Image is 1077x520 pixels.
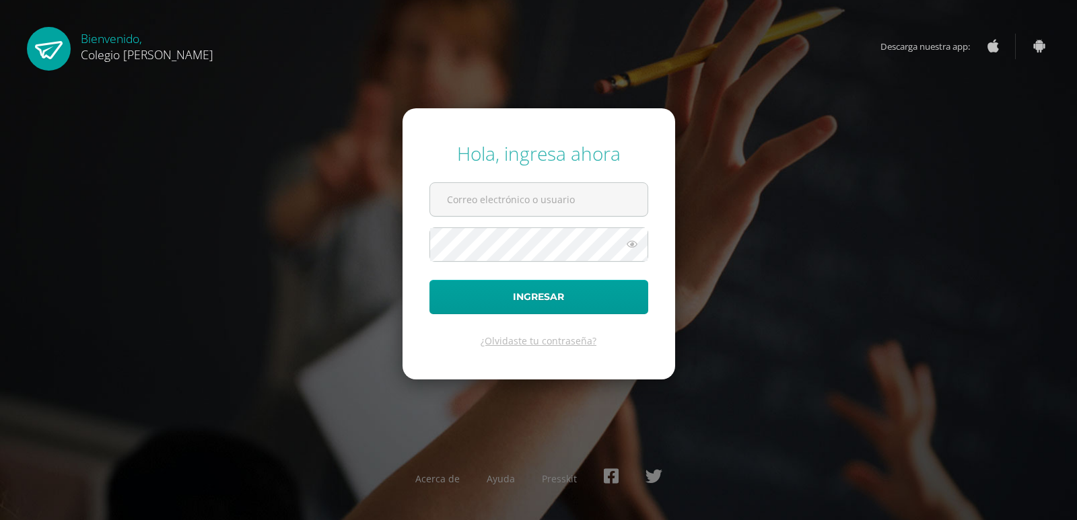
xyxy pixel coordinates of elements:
a: Ayuda [487,472,515,485]
div: Bienvenido, [81,27,213,63]
div: Hola, ingresa ahora [429,141,648,166]
input: Correo electrónico o usuario [430,183,648,216]
a: Presskit [542,472,577,485]
button: Ingresar [429,280,648,314]
a: ¿Olvidaste tu contraseña? [481,334,596,347]
span: Colegio [PERSON_NAME] [81,46,213,63]
span: Descarga nuestra app: [880,34,983,59]
a: Acerca de [415,472,460,485]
